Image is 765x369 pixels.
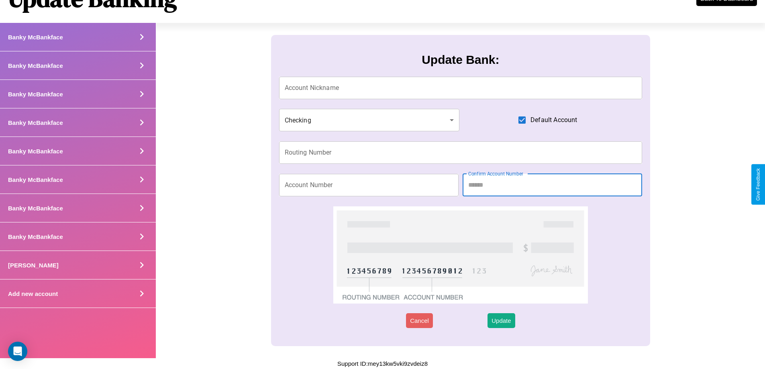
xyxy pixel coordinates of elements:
h4: [PERSON_NAME] [8,262,59,269]
h4: Banky McBankface [8,148,63,155]
h4: Banky McBankface [8,205,63,212]
img: check [333,206,588,304]
label: Confirm Account Number [468,170,523,177]
div: Checking [279,109,460,131]
div: Give Feedback [755,168,761,201]
h4: Banky McBankface [8,34,63,41]
p: Support ID: mey13kw5vki9zvdeiz8 [337,358,428,369]
span: Default Account [530,115,577,125]
h4: Banky McBankface [8,176,63,183]
button: Update [488,313,515,328]
h4: Banky McBankface [8,119,63,126]
div: Open Intercom Messenger [8,342,27,361]
h4: Banky McBankface [8,233,63,240]
h4: Add new account [8,290,58,297]
button: Cancel [406,313,433,328]
h4: Banky McBankface [8,91,63,98]
h4: Banky McBankface [8,62,63,69]
h3: Update Bank: [422,53,499,67]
